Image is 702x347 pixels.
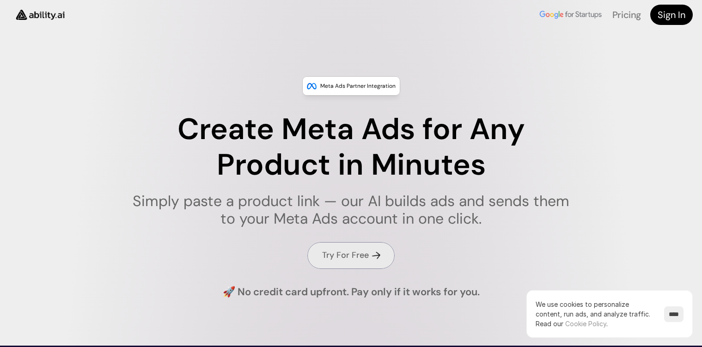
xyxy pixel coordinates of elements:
p: We use cookies to personalize content, run ads, and analyze traffic. [536,299,655,329]
a: Sign In [650,5,693,25]
h1: Create Meta Ads for Any Product in Minutes [127,112,575,183]
h4: Sign In [658,8,685,21]
h4: 🚀 No credit card upfront. Pay only if it works for you. [223,285,480,299]
h4: Try For Free [322,250,369,261]
a: Cookie Policy [565,320,606,328]
span: Read our . [536,320,608,328]
a: Try For Free [307,242,395,268]
h1: Simply paste a product link — our AI builds ads and sends them to your Meta Ads account in one cl... [127,192,575,228]
a: Pricing [612,9,641,21]
p: Meta Ads Partner Integration [320,81,396,91]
